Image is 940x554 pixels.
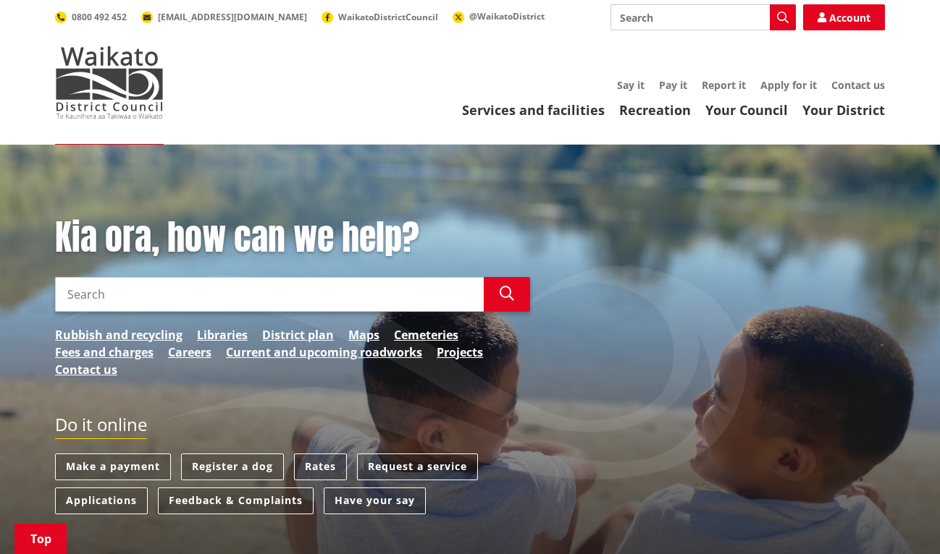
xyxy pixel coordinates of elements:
[617,78,645,92] a: Say it
[760,78,817,92] a: Apply for it
[659,78,687,92] a: Pay it
[55,11,127,23] a: 0800 492 452
[226,344,422,361] a: Current and upcoming roadworks
[55,217,530,259] h1: Kia ora, how can we help?
[14,524,67,554] a: Top
[55,361,117,378] a: Contact us
[702,78,746,92] a: Report it
[55,487,148,514] a: Applications
[141,11,307,23] a: [EMAIL_ADDRESS][DOMAIN_NAME]
[168,344,211,361] a: Careers
[158,487,314,514] a: Feedback & Complaints
[338,11,438,23] span: WaikatoDistrictCouncil
[55,277,484,312] input: Search input
[197,326,248,344] a: Libraries
[802,101,885,119] a: Your District
[469,10,545,22] span: @WaikatoDistrict
[322,11,438,23] a: WaikatoDistrictCouncil
[55,344,154,361] a: Fees and charges
[324,487,426,514] a: Have your say
[158,11,307,23] span: [EMAIL_ADDRESS][DOMAIN_NAME]
[294,453,347,480] a: Rates
[55,414,147,440] h2: Do it online
[55,453,171,480] a: Make a payment
[72,11,127,23] span: 0800 492 452
[55,46,164,119] img: Waikato District Council - Te Kaunihera aa Takiwaa o Waikato
[831,78,885,92] a: Contact us
[453,10,545,22] a: @WaikatoDistrict
[803,4,885,30] a: Account
[394,326,458,344] a: Cemeteries
[462,101,605,119] a: Services and facilities
[705,101,788,119] a: Your Council
[619,101,691,119] a: Recreation
[348,326,379,344] a: Maps
[262,326,334,344] a: District plan
[357,453,478,480] a: Request a service
[55,326,182,344] a: Rubbish and recycling
[610,4,796,30] input: Search input
[437,344,483,361] a: Projects
[181,453,284,480] a: Register a dog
